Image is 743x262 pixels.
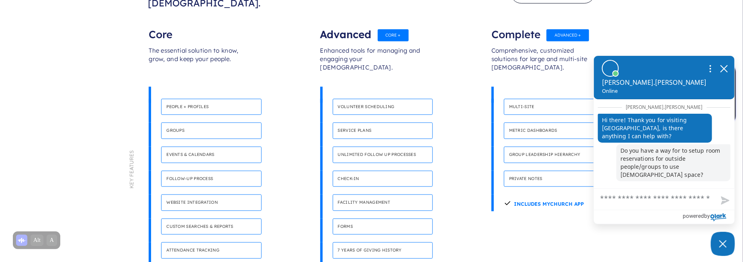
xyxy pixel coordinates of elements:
p: Do you have a way for to setup room reservations for outside people/groups to use [DEMOGRAPHIC_DA... [616,144,731,181]
h4: Private notes [504,171,604,187]
h4: Custom searches & reports [161,219,262,235]
button: Close Chatbox [711,232,735,256]
button: close chatbox [718,63,731,74]
h4: Attendance tracking [161,242,262,259]
p: Hi there! Thank you for visiting [GEOGRAPHIC_DATA], is there anything I can help with? [598,114,712,143]
span: powered [683,211,704,221]
div: chat [594,99,735,188]
div: The essential solution to know, grow, and keep your people. [149,39,252,87]
p: Online [602,87,706,95]
h4: Check-in [333,171,433,187]
h4: Unlimited follow up processes [333,147,433,163]
h4: Service plans [333,123,433,139]
div: olark chatbox [594,55,735,224]
div: Core [149,23,252,39]
h4: Follow-up process [161,171,262,187]
div: Comprehensive, customized solutions for large and multi-site [DEMOGRAPHIC_DATA]. [491,39,594,87]
button: Send message [714,191,735,210]
div: Complete [491,23,594,39]
button: Open chat options menu [703,62,718,75]
h4: 7 years of giving history [333,242,433,259]
h4: Forms [333,219,433,235]
h4: Group leadership hierarchy [504,147,604,163]
h4: Multi-site [504,99,604,115]
h4: Facility management [333,194,433,211]
h4: Website integration [161,194,262,211]
div: Advanced [320,23,423,39]
h4: Includes Mychurch App [504,194,584,211]
a: Powered by Olark [683,210,735,224]
h4: Groups [161,123,262,139]
h4: Volunteer scheduling [333,99,433,115]
p: [PERSON_NAME].[PERSON_NAME] [602,78,706,87]
div: Enhanced tools for managing and engaging your [DEMOGRAPHIC_DATA]. [320,39,423,87]
span: [PERSON_NAME].[PERSON_NAME] [622,102,707,112]
span: by [704,211,710,221]
h4: Events & calendars [161,147,262,163]
h4: People + Profiles [161,99,262,115]
h4: Metric dashboards [504,123,604,139]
